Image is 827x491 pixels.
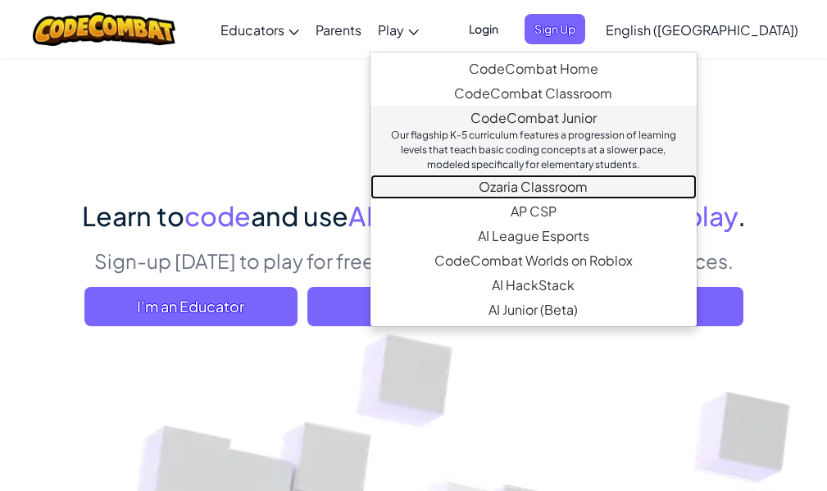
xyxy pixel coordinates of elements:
span: Play [378,21,404,39]
a: Play [370,7,427,52]
a: I'm a Parent [307,287,520,326]
a: Ozaria ClassroomAn enchanting narrative coding adventure that establishes the fundamentals of com... [370,175,697,199]
a: AP CSPEndorsed by the College Board, our AP CSP curriculum provides game-based and turnkey tools ... [370,199,697,224]
div: Our flagship K-5 curriculum features a progression of learning levels that teach basic coding con... [387,128,680,172]
a: CodeCombat Worlds on RobloxThis MMORPG teaches Lua coding and provides a real-world platform to c... [370,248,697,273]
a: AI Junior (Beta)Introduces multimodal generative AI in a simple and intuitive platform designed s... [370,298,697,322]
button: Sign Up [525,14,585,44]
a: CodeCombat HomeWith access to all 530 levels and exclusive features like pets, premium only items... [370,57,697,81]
p: Sign-up [DATE] to play for free and explore our games and resources. [82,247,746,275]
a: CodeCombat JuniorOur flagship K-5 curriculum features a progression of learning levels that teach... [370,106,697,175]
span: . [738,199,746,232]
span: AI [348,199,373,232]
a: CodeCombat Classroom [370,81,697,106]
a: AI League EsportsAn epic competitive coding esports platform that encourages creative programming... [370,224,697,248]
span: and use [251,199,348,232]
span: Educators [220,21,284,39]
span: Learn to [82,199,184,232]
span: code [184,199,251,232]
img: CodeCombat logo [33,12,176,46]
a: I'm an Educator [84,287,298,326]
a: English ([GEOGRAPHIC_DATA]) [598,7,807,52]
span: English ([GEOGRAPHIC_DATA]) [606,21,798,39]
a: AI HackStackThe first generative AI companion tool specifically crafted for those new to AI with ... [370,273,697,298]
button: Login [459,14,508,44]
a: Parents [307,7,370,52]
a: Educators [212,7,307,52]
